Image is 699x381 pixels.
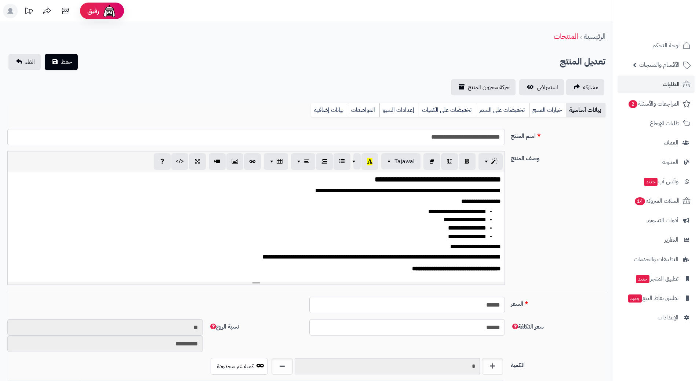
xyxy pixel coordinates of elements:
[618,134,695,151] a: العملاء
[537,83,558,92] span: استعراض
[628,100,637,108] span: 2
[508,358,608,370] label: الكمية
[618,76,695,93] a: الطلبات
[618,289,695,307] a: تطبيق نقاط البيعجديد
[583,83,598,92] span: مشاركه
[566,79,604,95] a: مشاركه
[476,103,529,117] a: تخفيضات على السعر
[560,54,605,69] h2: تعديل المنتج
[652,40,680,51] span: لوحة التحكم
[618,192,695,210] a: السلات المتروكة14
[618,153,695,171] a: المدونة
[511,322,544,331] span: سعر التكلفة
[635,274,678,284] span: تطبيق المتجر
[634,196,680,206] span: السلات المتروكة
[554,31,578,42] a: المنتجات
[639,60,680,70] span: الأقسام والمنتجات
[618,212,695,229] a: أدوات التسويق
[209,322,239,331] span: نسبة الربح
[627,293,678,303] span: تطبيق نقاط البيع
[348,103,379,117] a: المواصفات
[8,54,41,70] a: الغاء
[643,176,678,187] span: وآتس آب
[618,37,695,54] a: لوحة التحكم
[618,250,695,268] a: التطبيقات والخدمات
[87,7,99,15] span: رفيق
[61,58,72,66] span: حفظ
[379,103,419,117] a: إعدادات السيو
[468,83,510,92] span: حركة مخزون المنتج
[628,294,642,303] span: جديد
[508,129,608,140] label: اسم المنتج
[618,95,695,113] a: المراجعات والأسئلة2
[647,215,678,226] span: أدوات التسويق
[394,157,415,166] span: Tajawal
[665,235,678,245] span: التقارير
[636,275,649,283] span: جديد
[649,10,692,25] img: logo-2.png
[519,79,564,95] a: استعراض
[628,99,680,109] span: المراجعات والأسئلة
[634,197,645,205] span: 14
[508,151,608,163] label: وصف المنتج
[644,178,658,186] span: جديد
[102,4,117,18] img: ai-face.png
[618,114,695,132] a: طلبات الإرجاع
[662,157,678,167] span: المدونة
[664,138,678,148] span: العملاء
[25,58,35,66] span: الغاء
[529,103,566,117] a: خيارات المنتج
[663,79,680,89] span: الطلبات
[618,231,695,249] a: التقارير
[618,270,695,287] a: تطبيق المتجرجديد
[658,312,678,323] span: الإعدادات
[451,79,516,95] a: حركة مخزون المنتج
[508,297,608,308] label: السعر
[650,118,680,128] span: طلبات الإرجاع
[419,103,476,117] a: تخفيضات على الكميات
[381,153,421,169] button: Tajawal
[634,254,678,264] span: التطبيقات والخدمات
[618,309,695,326] a: الإعدادات
[566,103,605,117] a: بيانات أساسية
[584,31,605,42] a: الرئيسية
[19,4,38,20] a: تحديثات المنصة
[311,103,348,117] a: بيانات إضافية
[618,173,695,190] a: وآتس آبجديد
[45,54,78,70] button: حفظ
